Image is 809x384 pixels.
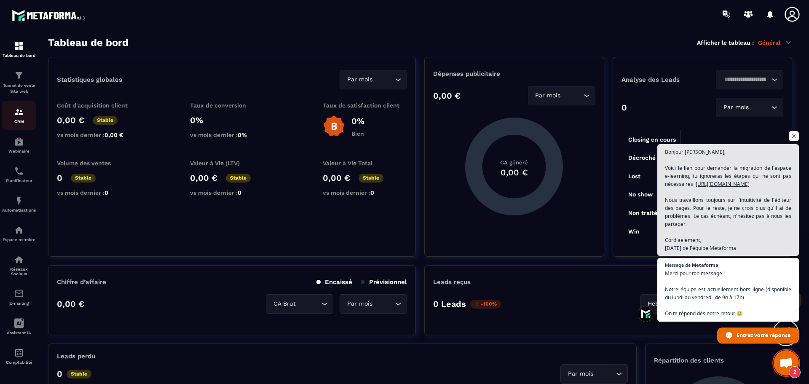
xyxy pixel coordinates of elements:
[57,369,62,379] p: 0
[14,348,24,358] img: accountant
[226,174,251,183] p: Stable
[374,75,393,84] input: Search for option
[628,209,657,216] tspan: Non traité
[57,278,106,286] p: Chiffre d’affaire
[789,366,801,378] span: 2
[533,91,563,100] span: Par mois
[359,174,383,183] p: Stable
[14,41,24,51] img: formation
[323,115,345,137] img: b-badge-o.b3b20ee6.svg
[266,294,333,314] div: Search for option
[2,83,36,94] p: Tunnel de vente Site web
[737,328,790,343] span: Entrez votre réponse
[190,189,274,196] p: vs mois dernier :
[190,132,274,138] p: vs mois dernier :
[57,160,141,166] p: Volume des ventes
[57,76,122,83] p: Statistiques globales
[104,189,108,196] span: 0
[716,70,783,89] div: Search for option
[340,294,407,314] div: Search for option
[345,75,374,84] span: Par mois
[528,86,595,105] div: Search for option
[361,278,407,286] p: Prévisionnel
[470,300,501,309] p: -100%
[14,255,24,265] img: social-network
[57,132,141,138] p: vs mois dernier :
[595,369,614,379] input: Search for option
[2,189,36,219] a: automationsautomationsAutomatisations
[57,173,62,183] p: 0
[628,228,640,235] tspan: Win
[57,115,84,125] p: 0,00 €
[2,35,36,64] a: formationformationTableau de bord
[640,294,712,314] div: Search for option
[323,173,350,183] p: 0,00 €
[721,75,769,84] input: Search for option
[692,263,718,267] span: Metaforma
[190,115,274,125] p: 0%
[716,98,783,117] div: Search for option
[2,267,36,276] p: Réseaux Sociaux
[14,107,24,117] img: formation
[316,278,352,286] p: Encaissé
[665,269,791,317] span: Merci pour ton message ! Notre équipe est actuellement hors ligne (disponible du lundi au vendred...
[2,130,36,160] a: automationsautomationsWebinaire
[271,299,297,309] span: CA Brut
[190,160,274,166] p: Valeur à Vie (LTV)
[628,173,640,180] tspan: Lost
[12,8,88,23] img: logo
[2,119,36,124] p: CRM
[628,191,653,198] tspan: No show
[57,102,141,109] p: Coût d'acquisition client
[190,102,274,109] p: Taux de conversion
[2,160,36,189] a: schedulerschedulerPlanificateur
[323,102,407,109] p: Taux de satisfaction client
[697,39,754,46] p: Afficher le tableau :
[351,130,364,137] p: Bien
[621,76,702,83] p: Analyse des Leads
[560,364,628,384] div: Search for option
[345,299,374,309] span: Par mois
[93,116,118,125] p: Stable
[433,299,466,309] p: 0 Leads
[238,189,241,196] span: 0
[14,137,24,147] img: automations
[2,312,36,341] a: Assistant IA
[628,154,656,161] tspan: Décroché
[433,91,461,101] p: 0,00 €
[2,53,36,58] p: Tableau de bord
[2,64,36,101] a: formationformationTunnel de vente Site web
[190,173,217,183] p: 0,00 €
[297,299,319,309] input: Search for option
[340,70,407,89] div: Search for option
[370,189,374,196] span: 0
[238,132,247,138] span: 0%
[2,341,36,371] a: accountantaccountantComptabilité
[14,166,24,176] img: scheduler
[665,148,791,252] span: Bonjour [PERSON_NAME], Voici le lien pour demander la migration de l'espace e-learning, tu ignore...
[750,103,769,112] input: Search for option
[433,70,595,78] p: Dépenses publicitaire
[57,189,141,196] p: vs mois dernier :
[67,370,91,379] p: Stable
[563,91,581,100] input: Search for option
[104,132,123,138] span: 0,00 €
[2,101,36,130] a: formationformationCRM
[48,37,129,48] h3: Tableau de bord
[374,299,393,309] input: Search for option
[665,263,691,267] span: Message de
[323,160,407,166] p: Valeur à Vie Total
[71,174,96,183] p: Stable
[351,116,364,126] p: 0%
[646,299,691,309] span: Hebdomadaire
[758,39,792,46] p: Général
[323,189,407,196] p: vs mois dernier :
[654,357,783,364] p: Répartition des clients
[2,149,36,153] p: Webinaire
[628,136,676,143] tspan: Closing en cours
[57,299,84,309] p: 0,00 €
[2,248,36,282] a: social-networksocial-networkRéseaux Sociaux
[14,289,24,299] img: email
[14,225,24,235] img: automations
[621,102,627,113] p: 0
